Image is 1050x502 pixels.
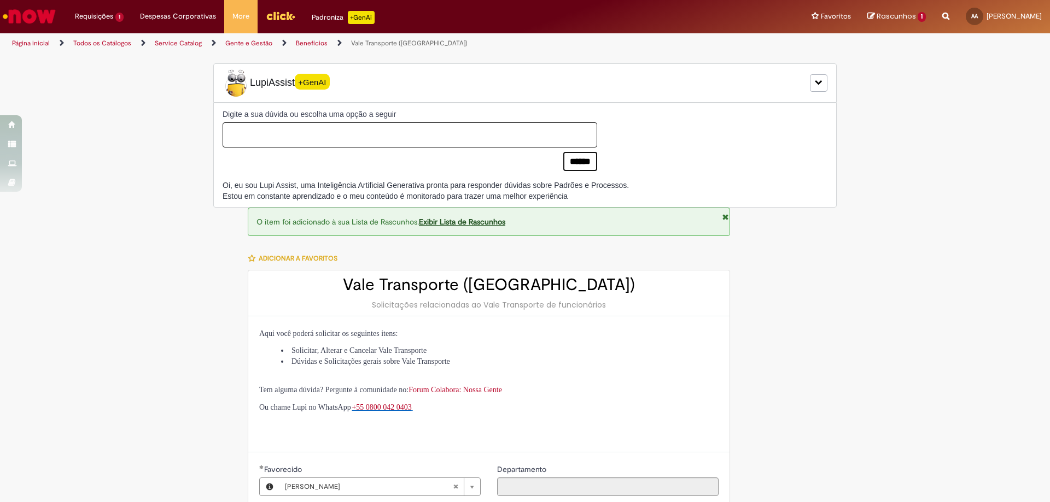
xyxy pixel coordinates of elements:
[223,180,629,202] div: Oi, eu sou Lupi Assist, uma Inteligência Artificial Generativa pronta para responder dúvidas sobr...
[259,254,337,263] span: Adicionar a Favoritos
[296,39,328,48] a: Benefícios
[1,5,57,27] img: ServiceNow
[259,276,719,294] h2: Vale Transporte ([GEOGRAPHIC_DATA])
[971,13,978,20] span: AA
[419,217,505,227] a: Exibir Lista de Rascunhos
[264,464,304,474] span: Necessários - Favorecido
[312,11,375,24] div: Padroniza
[497,464,549,474] span: Somente leitura - Departamento
[877,11,916,21] span: Rascunhos
[279,478,480,495] a: [PERSON_NAME]Limpar campo Favorecido
[259,465,264,469] span: Obrigatório Preenchido
[223,69,330,97] span: LupiAssist
[232,11,249,22] span: More
[409,386,502,394] a: Forum Colabora: Nossa Gente
[295,74,330,90] span: +GenAI
[352,403,411,411] span: +55 0800 042 0403
[259,329,398,338] span: Aqui você poderá solicitar os seguintes itens:
[75,11,113,22] span: Requisições
[266,8,295,24] img: click_logo_yellow_360x200.png
[918,12,926,22] span: 1
[8,33,692,54] ul: Trilhas de página
[213,63,837,103] div: LupiLupiAssist+GenAI
[867,11,926,22] a: Rascunhos
[12,39,50,48] a: Página inicial
[256,217,419,227] span: O item foi adicionado à sua Lista de Rascunhos.
[223,109,597,120] label: Digite a sua dúvida ou escolha uma opção a seguir
[351,39,468,48] a: Vale Transporte ([GEOGRAPHIC_DATA])
[259,403,351,411] span: Ou chame Lupi no WhatsApp
[281,345,719,356] li: Solicitar, Alterar e Cancelar Vale Transporte
[225,39,272,48] a: Gente e Gestão
[223,69,250,97] img: Lupi
[447,478,464,495] abbr: Limpar campo Favorecido
[248,247,343,270] button: Adicionar a Favoritos
[281,356,719,367] li: Dúvidas e Solicitações gerais sobre Vale Transporte
[73,39,131,48] a: Todos os Catálogos
[285,478,453,495] span: [PERSON_NAME]
[259,299,719,310] div: Solicitações relacionadas ao Vale Transporte de funcionários
[155,39,202,48] a: Service Catalog
[259,386,502,394] span: Tem alguma dúvida? Pergunte à comunidade no:
[260,478,279,495] button: Favorecido, Visualizar este registro Alice Amaro
[497,477,719,496] input: Departamento
[352,402,412,411] a: +55 0800 042 0403
[348,11,375,24] p: +GenAi
[115,13,124,22] span: 1
[497,464,549,475] label: Somente leitura - Departamento
[821,11,851,22] span: Favoritos
[722,213,728,221] i: Fechar Notificação
[140,11,216,22] span: Despesas Corporativas
[987,11,1042,21] span: [PERSON_NAME]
